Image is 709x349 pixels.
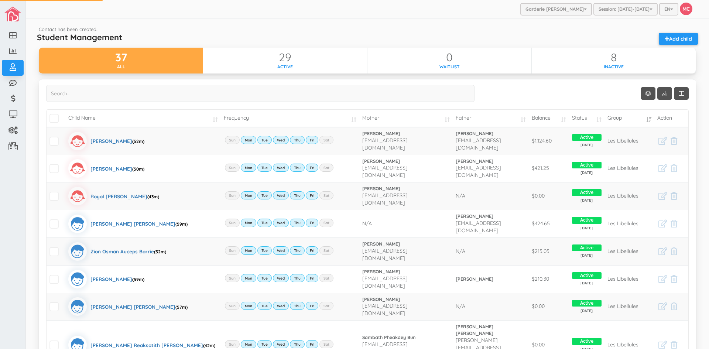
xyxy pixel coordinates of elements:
label: Tue [257,136,272,144]
label: Thu [290,136,305,144]
a: [PERSON_NAME] [362,130,450,137]
div: [PERSON_NAME] [90,270,144,288]
label: Wed [273,136,289,144]
a: [PERSON_NAME] [456,213,526,220]
label: Mon [241,136,256,144]
td: Les Libellules [604,127,655,155]
label: Fri [306,274,318,282]
label: Wed [273,246,289,254]
div: [PERSON_NAME] [PERSON_NAME] [90,215,188,233]
label: Fri [306,340,318,348]
a: Zion Osman Auceps Barrie(52m) [68,242,166,261]
label: Tue [257,246,272,254]
label: Mon [241,246,256,254]
label: Sun [225,302,240,310]
div: [PERSON_NAME] [PERSON_NAME] [90,297,188,316]
label: Thu [290,191,305,199]
span: Active [572,134,602,141]
a: [PERSON_NAME] [362,241,450,247]
label: Sun [225,246,240,254]
img: girlicon.svg [68,159,87,178]
label: Thu [290,246,305,254]
td: N/A [359,210,453,237]
label: Wed [273,219,289,227]
span: (59m) [132,277,144,282]
span: [DATE] [572,253,602,258]
img: boyicon.svg [68,242,87,261]
label: Fri [306,191,318,199]
a: [PERSON_NAME] [PERSON_NAME](57m) [68,297,188,316]
span: Active [572,244,602,252]
label: Sat [319,340,333,348]
label: Sun [225,340,240,348]
span: [EMAIL_ADDRESS][DOMAIN_NAME] [362,247,408,261]
span: (57m) [175,304,188,310]
div: 8 [532,51,696,64]
label: Sun [225,219,240,227]
a: Royal [PERSON_NAME](43m) [68,187,159,205]
label: Mon [241,302,256,310]
img: girlicon.svg [68,187,87,205]
img: girlicon.svg [68,132,87,150]
span: Active [572,338,602,345]
label: Wed [273,274,289,282]
label: Fri [306,136,318,144]
span: [DATE] [572,170,602,175]
td: Les Libellules [604,293,655,321]
div: Contact has been created. [39,26,696,33]
span: [DATE] [572,308,602,314]
label: Fri [306,219,318,227]
a: [PERSON_NAME] [362,268,450,275]
a: [PERSON_NAME] [PERSON_NAME] [456,324,526,337]
div: [PERSON_NAME] [90,132,144,150]
span: (42m) [203,343,215,348]
label: Thu [290,340,305,348]
span: [EMAIL_ADDRESS][DOMAIN_NAME] [456,164,501,178]
td: Les Libellules [604,210,655,237]
input: Search... [46,85,475,102]
td: $0.00 [529,293,569,321]
td: Les Libellules [604,237,655,265]
span: [EMAIL_ADDRESS][DOMAIN_NAME] [362,275,408,289]
td: $210.30 [529,265,569,293]
label: Fri [306,246,318,254]
span: Active [572,217,602,224]
label: Sun [225,274,240,282]
div: 0 [367,51,531,64]
div: inactive [532,64,696,70]
img: image [4,7,21,21]
td: Les Libellules [604,265,655,293]
span: [DATE] [572,281,602,286]
label: Thu [290,302,305,310]
a: [PERSON_NAME] [456,130,526,137]
a: Add child [659,33,698,45]
td: $1,124.60 [529,127,569,155]
td: Child Name: activate to sort column ascending [65,110,221,127]
div: Royal [PERSON_NAME] [90,187,159,205]
label: Sun [225,164,240,172]
label: Tue [257,164,272,172]
span: [DATE] [572,226,602,231]
label: Fri [306,164,318,172]
div: Zion Osman Auceps Barrie [90,242,166,261]
label: Wed [273,191,289,199]
td: Frequency: activate to sort column ascending [221,110,359,127]
span: [EMAIL_ADDRESS][DOMAIN_NAME] [362,137,408,151]
div: 37 [39,51,203,64]
a: [PERSON_NAME] [362,158,450,165]
label: Sat [319,302,333,310]
label: Sat [319,274,333,282]
label: Mon [241,219,256,227]
td: Balance: activate to sort column ascending [529,110,569,127]
label: Mon [241,340,256,348]
div: all [39,64,203,70]
td: $421.25 [529,155,569,182]
span: [DATE] [572,198,602,203]
label: Sat [319,246,333,254]
td: N/A [453,293,529,321]
td: Action [654,110,688,127]
label: Mon [241,164,256,172]
label: Thu [290,219,305,227]
a: [PERSON_NAME](59m) [68,270,144,288]
td: N/A [453,182,529,210]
